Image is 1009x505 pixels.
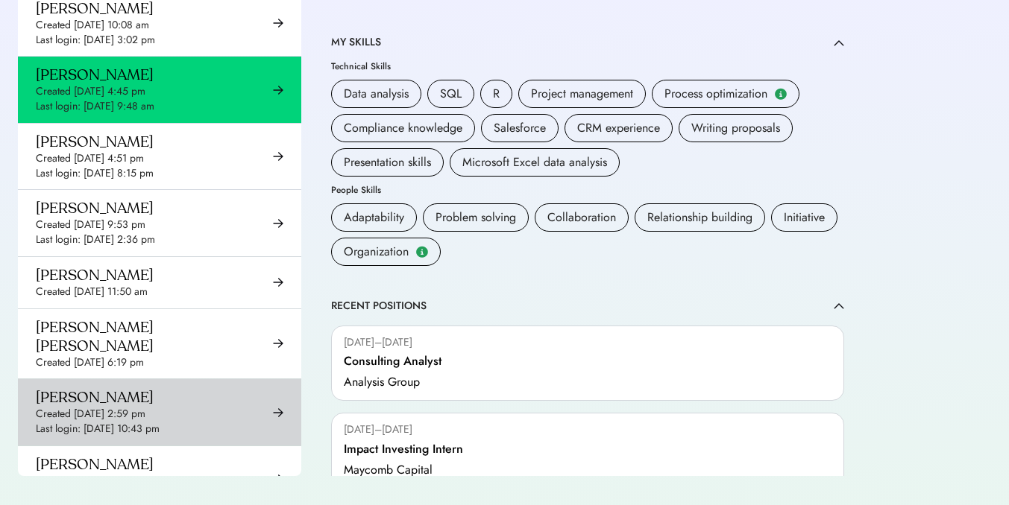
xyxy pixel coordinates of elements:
[647,209,752,226] div: Relationship building
[784,209,825,226] div: Initiative
[273,18,283,28] img: arrow-right-black.svg
[273,85,283,95] img: arrow-right-black.svg
[273,151,283,162] img: arrow-right-black.svg
[344,440,463,458] div: Impact Investing Intern
[36,151,144,166] div: Created [DATE] 4:51 pm
[36,232,155,247] div: Last login: [DATE] 2:36 pm
[36,388,154,407] div: [PERSON_NAME]
[273,407,283,418] img: arrow-right-black.svg
[36,84,145,99] div: Created [DATE] 4:45 pm
[36,133,154,151] div: [PERSON_NAME]
[664,85,767,103] div: Process optimization
[36,18,149,33] div: Created [DATE] 10:08 am
[273,218,283,229] img: arrow-right-black.svg
[331,62,391,71] div: Technical Skills
[344,373,420,391] div: Analysis Group
[273,338,283,349] img: arrow-right-black.svg
[36,455,154,474] div: [PERSON_NAME]
[273,474,283,484] img: arrow-right-black.svg
[344,352,441,370] div: Consulting Analyst
[774,88,788,101] img: info-green.svg
[547,209,616,226] div: Collaboration
[331,35,381,50] div: MY SKILLS
[531,85,633,103] div: Project management
[440,85,462,103] div: SQL
[577,119,660,137] div: CRM experience
[36,199,154,217] div: [PERSON_NAME]
[36,166,154,181] div: Last login: [DATE] 8:15 pm
[36,217,145,232] div: Created [DATE] 9:53 pm
[36,422,160,436] div: Last login: [DATE] 10:43 pm
[493,85,500,103] div: R
[36,285,148,299] div: Created [DATE] 11:50 am
[462,153,607,171] div: Microsoft Excel data analysis
[344,243,409,261] div: Organization
[331,299,427,314] div: RECENT POSITIONS
[331,185,381,194] div: People Skills
[36,318,271,355] div: [PERSON_NAME] [PERSON_NAME]
[344,209,404,226] div: Adaptability
[344,461,433,479] div: Maycomb Capital
[36,266,154,285] div: [PERSON_NAME]
[36,99,154,114] div: Last login: [DATE] 9:48 am
[834,39,844,46] img: caret-up.svg
[834,302,844,309] img: caret-up.svg
[344,85,409,103] div: Data analysis
[36,33,155,48] div: Last login: [DATE] 3:02 pm
[436,209,516,226] div: Problem solving
[36,474,144,489] div: Created [DATE] 5:31 pm
[415,246,429,258] img: info-green.svg
[494,119,546,137] div: Salesforce
[344,153,431,171] div: Presentation skills
[344,335,412,350] div: [DATE]–[DATE]
[36,407,145,422] div: Created [DATE] 2:59 pm
[344,119,462,137] div: Compliance knowledge
[36,66,154,84] div: [PERSON_NAME]
[36,355,144,370] div: Created [DATE] 6:19 pm
[273,277,283,288] img: arrow-right-black.svg
[691,119,780,137] div: Writing proposals
[344,422,412,437] div: [DATE]–[DATE]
